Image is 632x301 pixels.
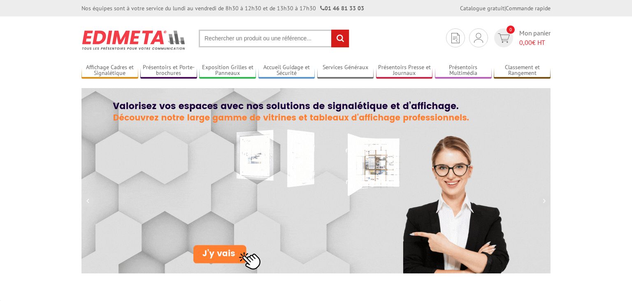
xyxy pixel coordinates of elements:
span: 0 [507,26,515,34]
input: Rechercher un produit ou une référence... [199,30,349,47]
img: devis rapide [474,33,483,43]
a: devis rapide 0 Mon panier 0,00€ HT [492,28,551,47]
img: devis rapide [498,33,510,43]
input: rechercher [331,30,349,47]
span: € HT [519,38,551,47]
a: Présentoirs et Porte-brochures [140,64,197,77]
a: Affichage Cadres et Signalétique [81,64,138,77]
a: Classement et Rangement [494,64,551,77]
strong: 01 46 81 33 03 [320,5,364,12]
a: Exposition Grilles et Panneaux [199,64,256,77]
a: Commande rapide [506,5,551,12]
span: Mon panier [519,28,551,47]
a: Services Généraux [317,64,374,77]
div: Nos équipes sont à votre service du lundi au vendredi de 8h30 à 12h30 et de 13h30 à 17h30 [81,4,364,12]
a: Présentoirs Presse et Journaux [376,64,433,77]
img: devis rapide [451,33,460,43]
a: Catalogue gratuit [460,5,504,12]
a: Présentoirs Multimédia [435,64,492,77]
span: 0,00 [519,38,532,47]
img: Présentoir, panneau, stand - Edimeta - PLV, affichage, mobilier bureau, entreprise [81,25,186,55]
a: Accueil Guidage et Sécurité [258,64,315,77]
div: | [460,4,551,12]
